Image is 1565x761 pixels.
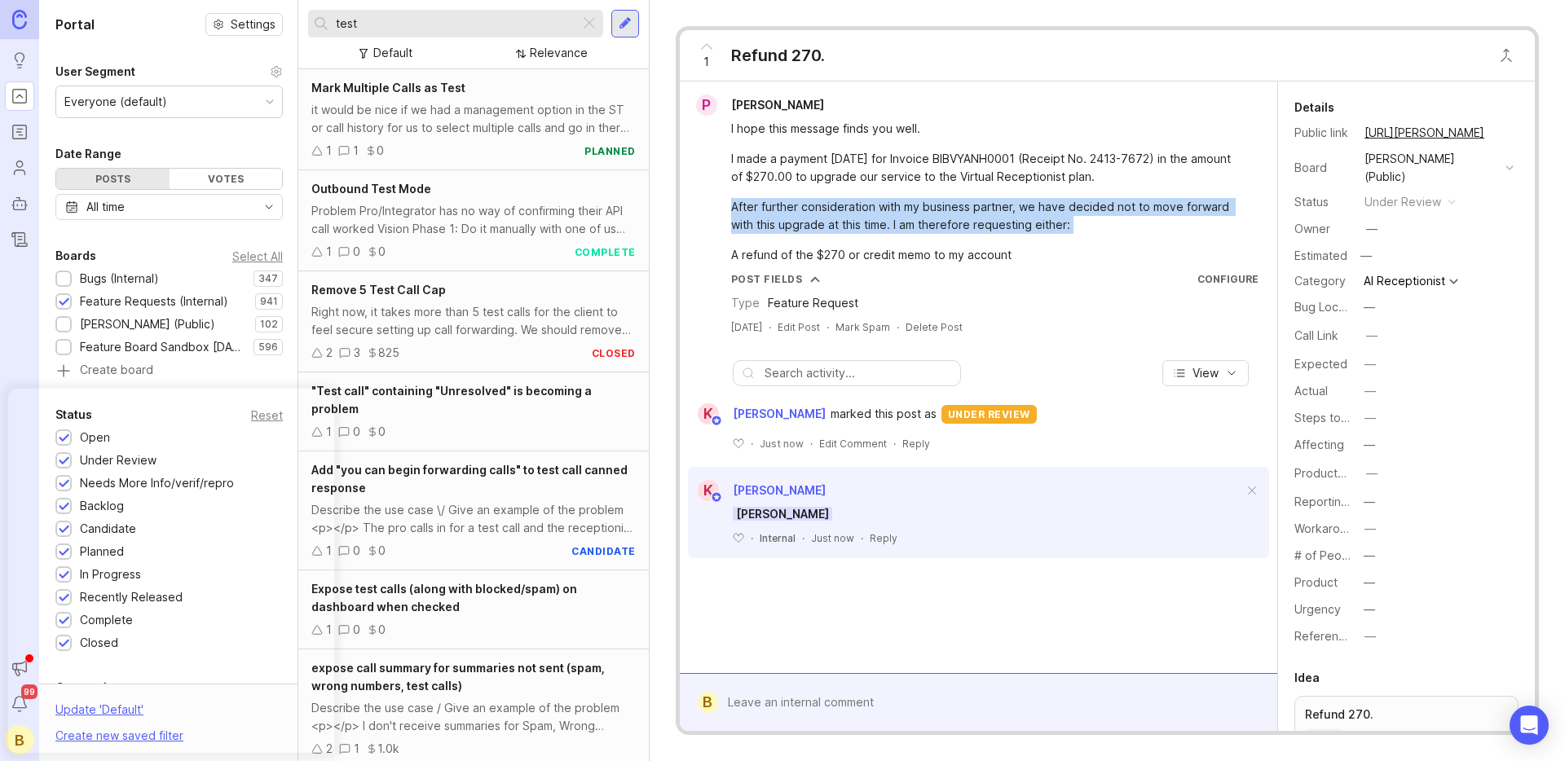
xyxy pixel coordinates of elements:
[710,415,722,427] img: member badge
[378,243,386,261] div: 0
[831,405,937,423] span: marked this post as
[731,320,762,334] a: [DATE]
[326,243,332,261] div: 1
[80,338,245,356] div: Feature Board Sandbox [DATE]
[5,225,34,254] a: Changelog
[1364,150,1499,186] div: [PERSON_NAME] (Public)
[584,144,636,158] div: planned
[1366,464,1378,482] div: —
[5,689,34,719] button: Notifications
[1366,220,1378,238] div: —
[1197,273,1259,285] a: Configure
[326,344,333,362] div: 2
[703,53,709,71] span: 1
[733,483,826,497] span: [PERSON_NAME]
[298,170,649,271] a: Outbound Test ModeProblem Pro/Integrator has no way of confirming their API call worked Vision Ph...
[760,531,796,545] div: Internal
[571,544,636,558] div: candidate
[311,699,636,735] div: Describe the use case / Give an example of the problem <p></p> I don't receive summaries for Spam...
[1294,124,1351,142] div: Public link
[1360,518,1381,539] button: Workaround
[1294,575,1338,589] label: Product
[5,189,34,218] a: Autopilot
[1364,574,1375,592] div: —
[56,169,170,189] div: Posts
[8,389,334,753] iframe: Popup CTA
[377,142,384,160] div: 0
[1294,300,1365,314] label: Bug Location
[731,294,760,312] div: Type
[1364,547,1375,565] div: —
[1364,493,1375,511] div: —
[733,405,826,423] span: [PERSON_NAME]
[260,295,278,308] p: 941
[811,531,854,545] span: Just now
[1360,122,1489,143] a: [URL][PERSON_NAME]
[311,202,636,238] div: Problem Pro/Integrator has no way of confirming their API call worked Vision Phase 1: Do it manua...
[5,117,34,147] a: Roadmaps
[353,542,360,560] div: 0
[1294,384,1328,398] label: Actual
[1364,409,1376,427] div: —
[80,270,159,288] div: Bugs (Internal)
[1294,466,1381,480] label: ProductboardID
[1294,548,1410,562] label: # of People Affected
[1490,39,1523,72] button: Close button
[1294,411,1405,424] label: Steps to Reproduce
[311,101,636,137] div: it would be nice if we had a management option in the ST or call history for us to select multipl...
[353,621,360,639] div: 0
[1364,600,1375,618] div: —
[731,98,824,112] span: [PERSON_NAME]
[1364,193,1441,211] div: under review
[765,364,952,382] input: Search activity...
[686,95,837,116] a: P[PERSON_NAME]
[353,423,360,441] div: 0
[906,320,963,334] div: Delete Post
[731,272,821,286] button: Post Fields
[827,320,829,334] div: ·
[311,661,605,693] span: expose call summary for summaries not sent (spam, wrong numbers, test calls)
[698,403,719,424] div: K
[1360,354,1381,375] button: Expected
[897,320,899,334] div: ·
[751,437,753,451] div: ·
[353,142,359,160] div: 1
[55,62,135,81] div: User Segment
[688,403,831,424] a: K[PERSON_NAME]
[1294,602,1341,616] label: Urgency
[298,271,649,372] a: Remove 5 Test Call CapRight now, it takes more than 5 test calls for the client to feel secure se...
[696,95,717,116] div: P
[1294,98,1334,117] div: Details
[232,252,283,261] div: Select All
[5,81,34,111] a: Portal
[902,437,930,451] div: Reply
[733,507,832,521] span: [PERSON_NAME]
[55,246,96,266] div: Boards
[311,182,431,196] span: Outbound Test Mode
[1294,328,1338,342] label: Call Link
[258,272,278,285] p: 347
[1305,706,1508,723] p: Refund 270.
[311,582,577,614] span: Expose test calls (along with blocked/spam) on dashboard when checked
[5,725,34,754] button: B
[5,153,34,183] a: Users
[1364,275,1445,287] div: AI Receptionist
[1360,380,1381,402] button: Actual
[86,198,125,216] div: All time
[326,142,332,160] div: 1
[1294,629,1367,643] label: Reference(s)
[1294,159,1351,177] div: Board
[260,318,278,331] p: 102
[1192,365,1219,381] span: View
[311,384,592,416] span: "Test call" containing "Unresolved" is becoming a problem
[1294,668,1320,688] div: Idea
[778,320,820,334] div: Edit Post
[55,144,121,164] div: Date Range
[1294,521,1360,535] label: Workaround
[731,198,1245,234] div: After further consideration with my business partner, we have decided not to move forward with th...
[205,13,283,36] a: Settings
[231,16,276,33] span: Settings
[311,303,636,339] div: Right now, it takes more than 5 test calls for the client to feel secure setting up call forwardi...
[592,346,636,360] div: closed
